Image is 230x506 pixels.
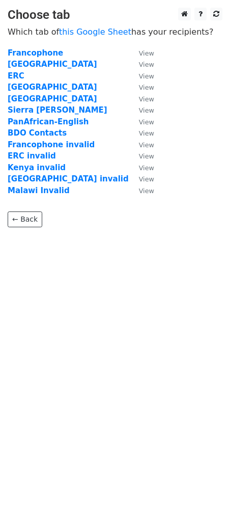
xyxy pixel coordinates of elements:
a: Kenya invalid [8,163,66,172]
a: View [129,128,154,138]
small: View [139,118,154,126]
a: View [129,174,154,183]
a: ← Back [8,211,42,227]
small: View [139,61,154,68]
small: View [139,175,154,183]
small: View [139,187,154,195]
a: Francophone [8,48,63,58]
h3: Choose tab [8,8,222,22]
a: PanAfrican-English [8,117,89,126]
a: BDO Contacts [8,128,67,138]
a: View [129,94,154,103]
small: View [139,152,154,160]
a: View [129,83,154,92]
a: Malawi Invalid [8,186,70,195]
a: [GEOGRAPHIC_DATA] invalid [8,174,129,183]
a: ERC invalid [8,151,56,161]
a: Francophone invalid [8,140,95,149]
a: this Google Sheet [59,27,131,37]
small: View [139,84,154,91]
small: View [139,95,154,103]
small: View [139,49,154,57]
a: View [129,186,154,195]
a: View [129,151,154,161]
a: View [129,71,154,81]
a: View [129,163,154,172]
small: View [139,106,154,114]
small: View [139,164,154,172]
a: ERC [8,71,24,81]
a: [GEOGRAPHIC_DATA] [8,94,97,103]
a: Sierra [PERSON_NAME] [8,105,107,115]
a: View [129,105,154,115]
a: View [129,117,154,126]
a: View [129,48,154,58]
small: View [139,141,154,149]
a: [GEOGRAPHIC_DATA] [8,83,97,92]
a: View [129,140,154,149]
small: View [139,129,154,137]
a: [GEOGRAPHIC_DATA] [8,60,97,69]
a: View [129,60,154,69]
small: View [139,72,154,80]
p: Which tab of has your recipients? [8,26,222,37]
